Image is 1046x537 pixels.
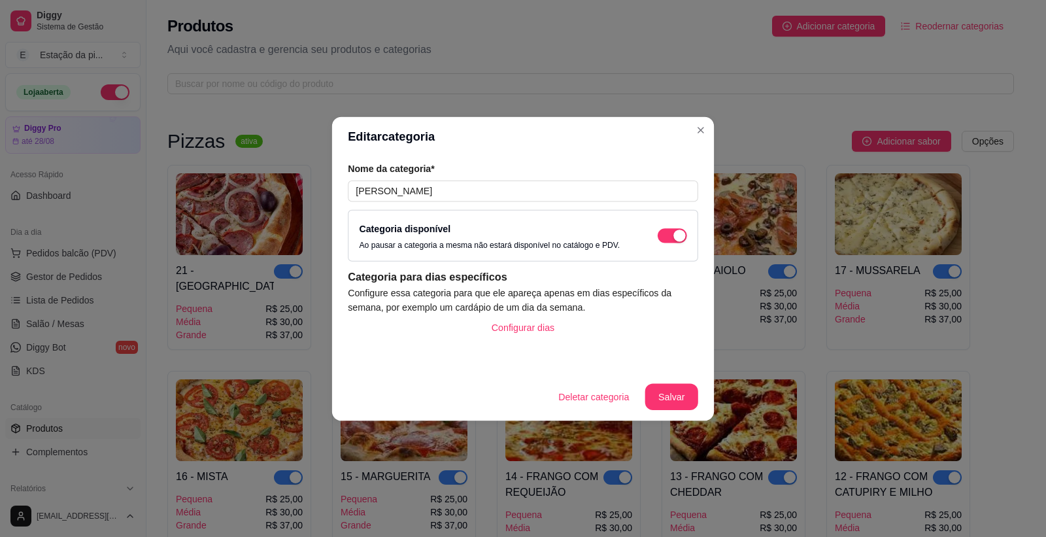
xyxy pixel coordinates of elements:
label: Categoria disponível [359,224,450,234]
button: Configurar dias [481,314,565,341]
article: Configure essa categoria para que ele apareça apenas em dias específicos da semana, por exemplo u... [348,285,698,315]
button: Close [690,119,711,140]
article: Categoria para dias específicos [348,269,698,285]
button: Salvar [645,383,698,410]
article: Nome da categoria* [348,162,698,175]
button: Deletar categoria [548,383,640,410]
p: Ao pausar a categoria a mesma não estará disponível no catálogo e PDV. [359,239,620,250]
header: Editar categoria [332,116,714,156]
